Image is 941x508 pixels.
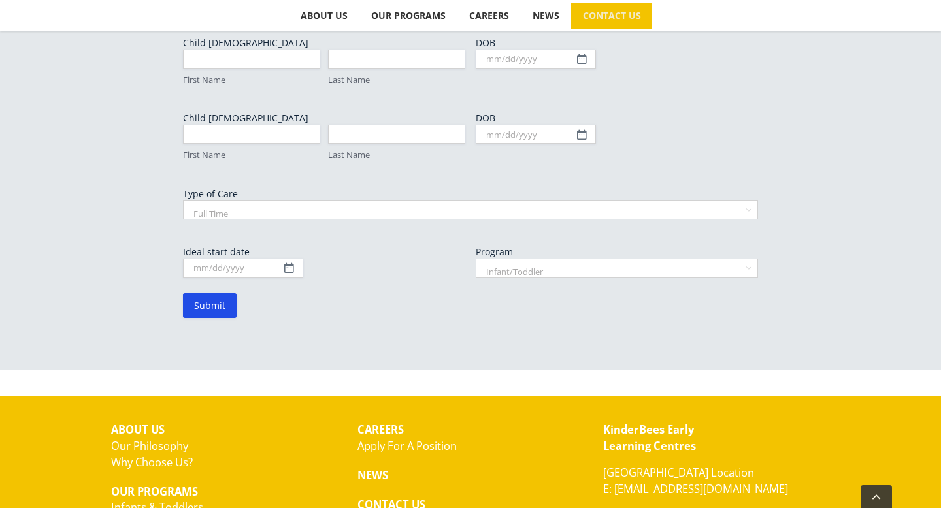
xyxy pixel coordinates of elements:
[183,149,320,161] label: First Name
[111,484,198,499] strong: OUR PROGRAMS
[328,149,465,161] label: Last Name
[603,465,830,498] p: [GEOGRAPHIC_DATA] Location
[301,11,348,20] span: ABOUT US
[183,37,308,50] legend: Child [DEMOGRAPHIC_DATA]
[533,11,559,20] span: NEWS
[371,11,446,20] span: OUR PROGRAMS
[183,187,758,200] label: Type of Care
[476,37,758,50] label: DOB
[457,3,520,29] a: CAREERS
[357,422,404,437] strong: CAREERS
[583,11,641,20] span: CONTACT US
[111,422,165,437] strong: ABOUT US
[111,454,193,469] a: Why Choose Us?
[183,293,237,318] input: Submit
[328,74,465,86] label: Last Name
[476,125,596,144] input: mm/dd/yyyy
[603,422,696,453] a: KinderBees EarlyLearning Centres
[357,468,388,483] strong: NEWS
[183,112,308,125] legend: Child [DEMOGRAPHIC_DATA]
[476,50,596,69] input: mm/dd/yyyy
[183,246,465,259] label: Ideal start date
[469,11,509,20] span: CAREERS
[571,3,652,29] a: CONTACT US
[521,3,570,29] a: NEWS
[357,438,457,453] a: Apply For A Position
[603,422,696,453] strong: KinderBees Early Learning Centres
[359,3,457,29] a: OUR PROGRAMS
[476,112,758,125] label: DOB
[289,3,359,29] a: ABOUT US
[603,481,788,496] a: E: [EMAIL_ADDRESS][DOMAIN_NAME]
[111,438,188,453] a: Our Philosophy
[476,246,758,259] label: Program
[183,74,320,86] label: First Name
[183,259,303,278] input: mm/dd/yyyy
